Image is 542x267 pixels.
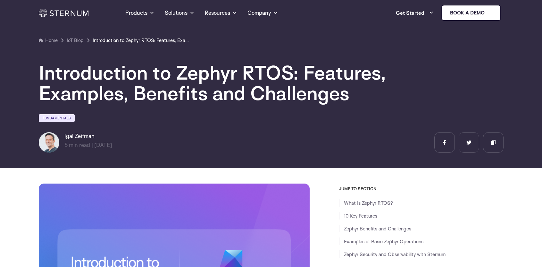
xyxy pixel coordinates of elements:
a: What Is Zephyr RTOS? [344,200,393,206]
a: 10 Key Features [344,213,377,219]
a: Fundamentals [39,114,75,122]
span: [DATE] [94,142,112,148]
img: Igal Zeifman [39,132,59,153]
h3: JUMP TO SECTION [339,186,504,191]
h6: Igal Zeifman [64,132,112,140]
span: 5 [64,142,68,148]
a: Solutions [165,1,195,24]
img: sternum iot [487,10,492,15]
a: Zephyr Benefits and Challenges [344,226,411,232]
a: Book a demo [441,5,501,21]
a: Get Started [396,6,434,19]
a: Products [125,1,154,24]
a: Company [247,1,278,24]
span: min read | [64,142,93,148]
a: Examples of Basic Zephyr Operations [344,238,423,245]
a: Home [39,37,58,44]
a: Introduction to Zephyr RTOS: Features, Examples, Benefits and Challenges [93,37,189,44]
a: Zephyr Security and Observability with Sternum [344,251,446,257]
h1: Introduction to Zephyr RTOS: Features, Examples, Benefits and Challenges [39,62,423,103]
a: Resources [205,1,237,24]
a: IoT Blog [67,37,84,44]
